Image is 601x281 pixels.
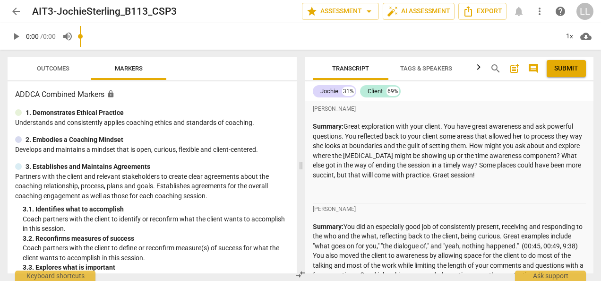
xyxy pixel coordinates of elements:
[23,243,289,263] p: Coach partners with the client to define or reconfirm measure(s) of success for what the client w...
[576,3,593,20] button: LL
[320,87,338,96] div: Jochie
[26,135,123,145] p: 2. Embodies a Coaching Mindset
[295,269,306,280] span: compare_arrows
[342,87,355,96] div: 31%
[313,223,343,230] strong: Summary:
[313,122,586,180] p: Great exploration with your client. You have great awareness and ask powerful questions. You refl...
[306,6,375,17] span: Assessment
[32,6,177,18] h2: AIT3-JochieSterling_B113_CSP3
[23,263,289,272] div: 3. 3. Explores what is important
[555,6,566,17] span: help
[387,6,398,17] span: auto_fix_high
[400,65,452,72] span: Tags & Speakers
[10,6,22,17] span: arrow_back
[509,63,520,74] span: post_add
[313,105,356,113] span: [PERSON_NAME]
[8,28,25,45] button: Play
[463,6,502,17] span: Export
[10,31,22,42] span: play_arrow
[363,6,375,17] span: arrow_drop_down
[386,87,399,96] div: 69%
[115,65,143,72] span: Markers
[23,214,289,234] p: Coach partners with the client to identify or reconfirm what the client wants to accomplish in th...
[528,63,539,74] span: comment
[306,6,318,17] span: star
[40,33,56,40] span: / 0:00
[580,31,592,42] span: cloud_download
[302,3,379,20] button: Assessment
[560,29,578,44] div: 1x
[383,3,455,20] button: AI Assessment
[313,123,343,130] strong: Summary:
[534,6,545,17] span: more_vert
[368,87,383,96] div: Client
[23,204,289,214] div: 3. 1. Identifies what to accomplish
[490,63,501,74] span: search
[107,90,115,98] span: Assessment is enabled for this document. The competency model is locked and follows the assessmen...
[59,28,76,45] button: Volume
[552,3,569,20] a: Help
[332,65,369,72] span: Transcript
[507,61,522,76] button: Add summary
[37,65,69,72] span: Outcomes
[313,205,356,213] span: [PERSON_NAME]
[23,234,289,244] div: 3. 2. Reconfirms measures of success
[26,108,124,118] p: 1. Demonstrates Ethical Practice
[15,89,289,100] h3: ADDCA Combined Markers
[526,61,541,76] button: Show/Hide comments
[387,6,450,17] span: AI Assessment
[26,162,150,172] p: 3. Establishes and Maintains Agreements
[458,3,507,20] button: Export
[15,172,289,201] p: Partners with the client and relevant stakeholders to create clear agreements about the coaching ...
[15,271,95,281] div: Keyboard shortcuts
[488,61,503,76] button: Search
[15,145,289,155] p: Develops and maintains a mindset that is open, curious, flexible and client-centered.
[554,64,578,73] span: Submit
[547,60,586,77] button: Please Do Not Submit until your Assessment is Complete
[515,271,586,281] div: Ask support
[62,31,73,42] span: volume_up
[15,118,289,128] p: Understands and consistently applies coaching ethics and standards of coaching.
[26,33,39,40] span: 0:00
